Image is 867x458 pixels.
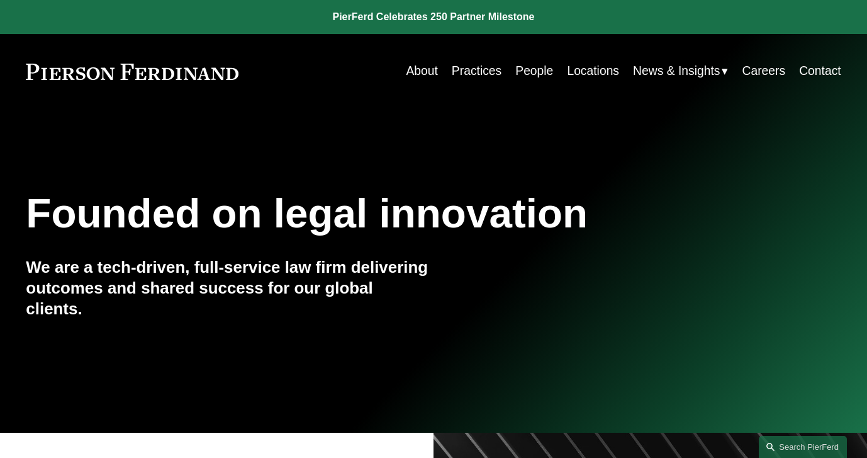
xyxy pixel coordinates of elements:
[633,59,728,84] a: folder dropdown
[799,59,841,84] a: Contact
[633,60,720,83] span: News & Insights
[567,59,619,84] a: Locations
[452,59,501,84] a: Practices
[26,190,705,237] h1: Founded on legal innovation
[515,59,553,84] a: People
[26,257,433,319] h4: We are a tech-driven, full-service law firm delivering outcomes and shared success for our global...
[406,59,437,84] a: About
[759,436,847,458] a: Search this site
[742,59,785,84] a: Careers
